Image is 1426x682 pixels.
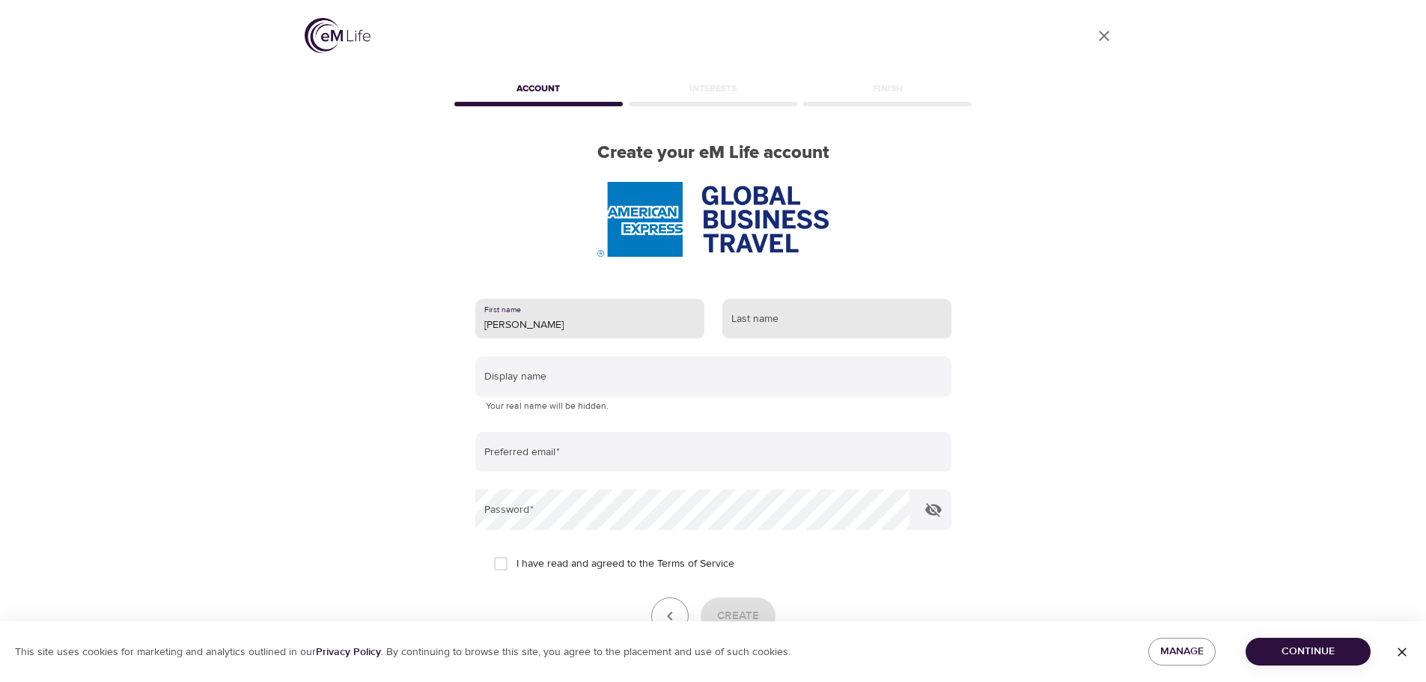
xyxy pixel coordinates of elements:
[305,18,371,53] img: logo
[1148,638,1216,666] button: Manage
[517,556,734,572] span: I have read and agreed to the
[1086,18,1122,54] a: close
[1258,642,1359,661] span: Continue
[1160,642,1204,661] span: Manage
[1246,638,1371,666] button: Continue
[597,182,828,257] img: AmEx%20GBT%20logo.png
[486,399,941,414] p: Your real name will be hidden.
[657,556,734,572] a: Terms of Service
[316,645,381,659] a: Privacy Policy
[451,142,975,164] h2: Create your eM Life account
